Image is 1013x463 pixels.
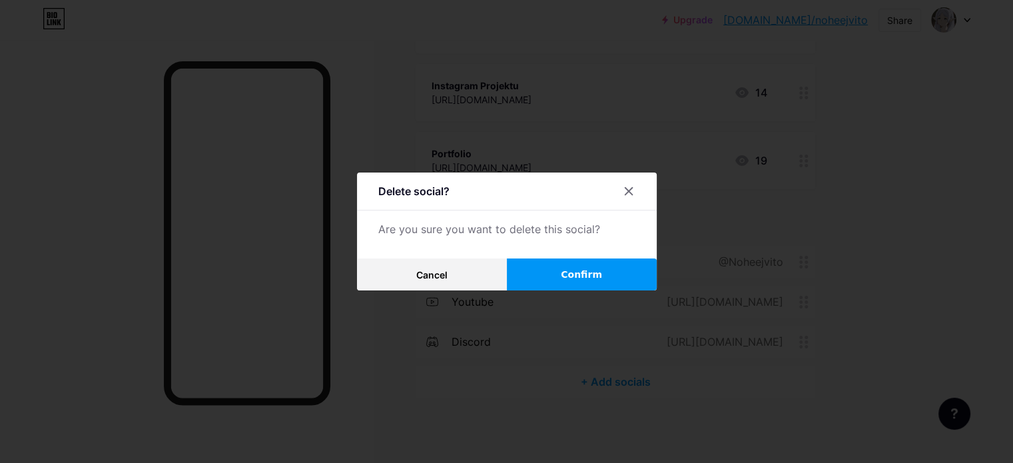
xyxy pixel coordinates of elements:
button: Confirm [507,258,657,290]
div: Are you sure you want to delete this social? [378,221,635,237]
button: Cancel [357,258,507,290]
div: Delete social? [378,183,450,199]
span: Cancel [416,269,448,280]
span: Confirm [561,268,602,282]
